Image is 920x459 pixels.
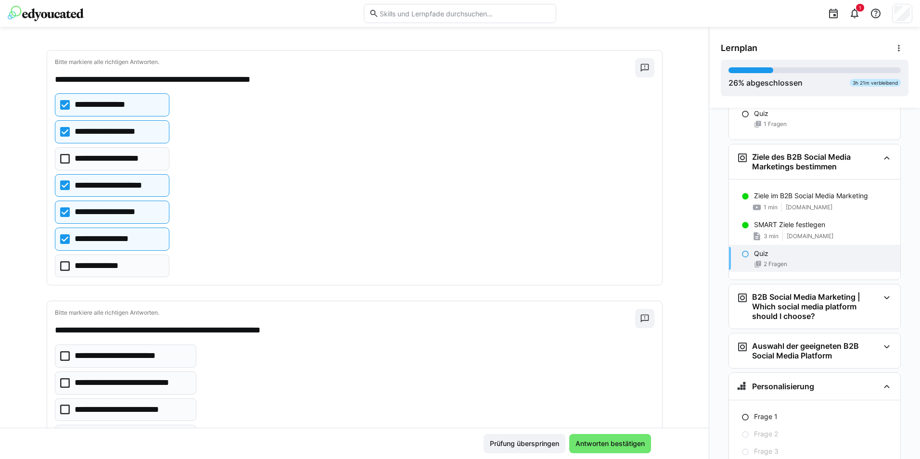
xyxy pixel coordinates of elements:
h3: Personalisierung [752,382,814,391]
span: 3 min [764,232,779,240]
span: 26 [728,78,738,88]
button: Prüfung überspringen [484,434,565,453]
button: Antworten bestätigen [569,434,651,453]
span: Prüfung überspringen [488,439,561,448]
span: [DOMAIN_NAME] [787,232,833,240]
p: Bitte markiere alle richtigen Antworten. [55,309,635,317]
span: Lernplan [721,43,757,53]
p: SMART Ziele festlegen [754,220,825,229]
span: [DOMAIN_NAME] [786,204,832,211]
span: 1 [859,5,861,11]
span: 2 Fragen [764,260,787,268]
input: Skills und Lernpfade durchsuchen… [379,9,551,18]
p: Frage 3 [754,446,779,456]
div: 3h 21m verbleibend [850,79,901,87]
span: 1 Fragen [764,120,787,128]
p: Frage 2 [754,429,778,439]
span: 1 min [764,204,778,211]
h3: Ziele des B2B Social Media Marketings bestimmen [752,152,879,171]
p: Ziele im B2B Social Media Marketing [754,191,868,201]
span: Antworten bestätigen [574,439,646,448]
div: % abgeschlossen [728,77,803,89]
p: Quiz [754,109,768,118]
h3: Auswahl der geeigneten B2B Social Media Platform [752,341,879,360]
h3: B2B Social Media Marketing | Which social media platform should I choose? [752,292,879,321]
p: Bitte markiere alle richtigen Antworten. [55,58,635,66]
p: Frage 1 [754,412,778,421]
p: Quiz [754,249,768,258]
